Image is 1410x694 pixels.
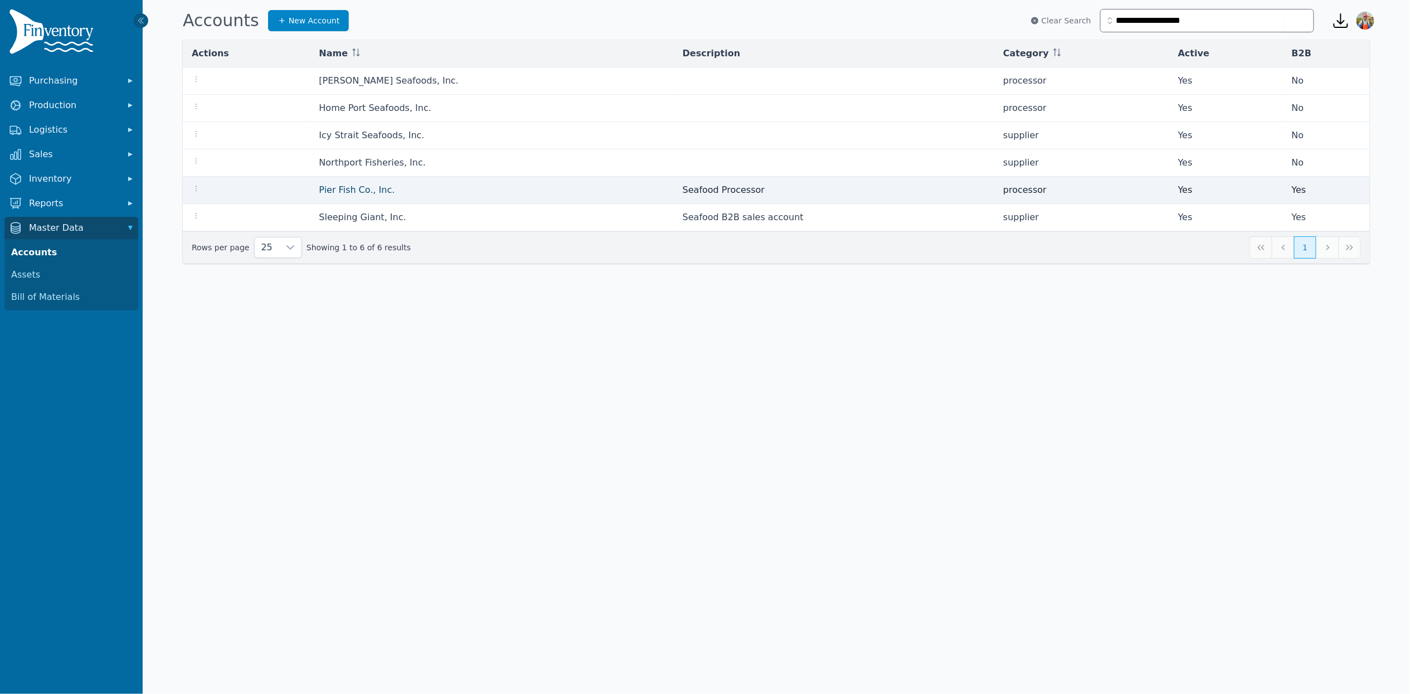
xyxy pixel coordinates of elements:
td: Yes [1169,149,1283,177]
a: New Account [268,10,349,31]
span: Name [319,47,348,60]
td: No [1283,122,1370,149]
td: Yes [1169,204,1283,231]
span: Active [1178,47,1209,60]
span: Logistics [29,123,118,137]
td: processor [994,177,1169,204]
a: Pier Fish Co., Inc. [319,185,395,195]
span: B2B [1292,47,1312,60]
td: No [1283,67,1370,95]
td: No [1283,149,1370,177]
a: Accounts [7,241,136,264]
td: supplier [994,204,1169,231]
span: Inventory [29,172,118,186]
span: Purchasing [29,74,118,88]
span: Description [683,47,740,60]
td: processor [994,95,1169,122]
button: Purchasing [4,70,138,92]
td: Yes [1169,95,1283,122]
span: Rows per page [255,237,279,258]
span: Sales [29,148,118,161]
span: New Account [289,15,340,26]
button: Inventory [4,168,138,190]
td: processor [994,67,1169,95]
span: Actions [192,47,229,60]
td: No [1283,95,1370,122]
a: [PERSON_NAME] Seafoods, Inc. [319,75,458,86]
td: Yes [1283,177,1370,204]
td: Yes [1169,122,1283,149]
span: Reports [29,197,118,210]
td: supplier [994,122,1169,149]
td: Yes [1283,204,1370,231]
button: Logistics [4,119,138,141]
td: Yes [1169,67,1283,95]
td: Seafood Processor [674,177,994,204]
span: Showing 1 to 6 of 6 results [307,242,411,253]
a: Icy Strait Seafoods, Inc. [319,130,424,140]
span: Category [1003,47,1049,60]
button: Page 1 [1294,236,1316,259]
td: supplier [994,149,1169,177]
a: Sleeping Giant, Inc. [319,212,406,222]
span: Production [29,99,118,112]
button: Master Data [4,217,138,239]
a: Bill of Materials [7,286,136,308]
button: Reports [4,192,138,215]
h1: Accounts [183,11,259,31]
td: Seafood B2B sales account [674,204,994,231]
img: Sera Wheeler [1356,12,1374,30]
img: Finventory [9,9,98,59]
button: Production [4,94,138,117]
a: Northport Fisheries, Inc. [319,157,426,168]
span: Master Data [29,221,118,235]
a: Home Port Seafoods, Inc. [319,103,431,113]
button: Clear Search [1030,15,1091,26]
button: Sales [4,143,138,166]
a: Assets [7,264,136,286]
td: Yes [1169,177,1283,204]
